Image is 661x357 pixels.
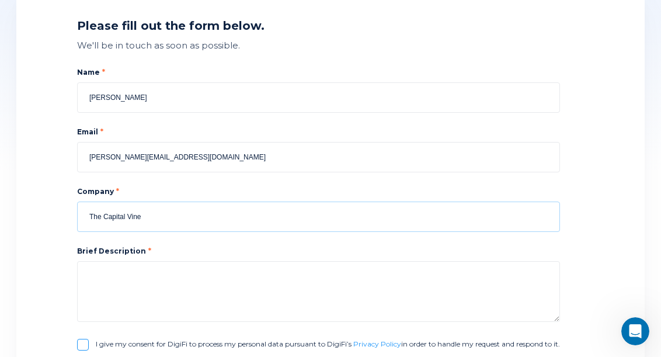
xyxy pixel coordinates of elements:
[77,127,560,137] label: Email
[77,18,560,34] div: Please fill out the form below.
[621,317,649,345] iframe: Intercom live chat
[353,339,401,348] a: Privacy Policy
[77,186,560,197] label: Company
[77,247,151,255] label: Brief Description
[77,38,560,53] div: We'll be in touch as soon as possible.
[77,67,560,78] label: Name
[96,339,560,349] label: I give my consent for DigiFi to process my personal data pursuant to DigiFi’s in order to handle ...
